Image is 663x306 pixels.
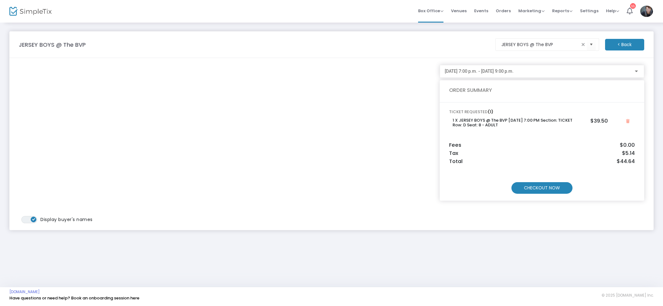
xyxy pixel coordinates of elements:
[453,118,581,128] h6: 1 X JERSEY BOYS @ The BVP [DATE] 7:00 PM Section: TICKET Row: D Seat: 8 - ADULT
[580,3,598,19] span: Settings
[552,8,572,14] span: Reports
[622,150,635,156] span: $5.14
[624,118,631,125] button: Close
[602,293,654,298] span: © 2025 [DOMAIN_NAME] Inc.
[449,150,635,156] h5: Tax
[606,8,619,14] span: Help
[445,69,514,74] span: [DATE] 7:00 p.m. - [DATE] 9:00 p.m.
[449,87,635,93] h5: ORDER SUMMARY
[587,38,596,51] button: Select
[511,182,572,194] m-button: CHECKOUT NOW
[617,158,635,165] span: $44.64
[620,142,635,148] span: $0.00
[605,39,644,50] m-button: < Back
[9,295,139,301] a: Have questions or need help? Book an onboarding session here
[488,109,493,115] span: (1)
[40,216,93,223] span: Display buyer's names
[19,65,434,216] iframe: seating chart
[451,3,467,19] span: Venues
[590,118,608,124] h5: $39.50
[449,109,635,114] h6: TICKET REQUESTED
[19,40,86,49] m-panel-title: JERSEY BOYS @ The BVP
[9,289,40,294] a: [DOMAIN_NAME]
[630,2,636,8] div: 11
[474,3,488,19] span: Events
[496,3,511,19] span: Orders
[449,158,635,165] h5: Total
[32,218,35,221] span: ON
[579,41,587,48] span: clear
[518,8,545,14] span: Marketing
[418,8,443,14] span: Box Office
[501,41,579,48] input: Select an event
[449,142,635,148] h5: Fees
